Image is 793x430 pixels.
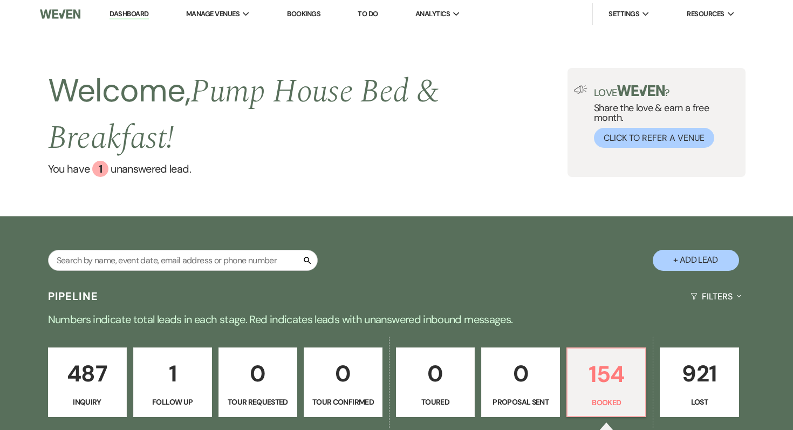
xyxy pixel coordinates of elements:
p: 487 [55,356,120,392]
span: Pump House Bed & Breakfast ! [48,67,440,163]
img: loud-speaker-illustration.svg [574,85,587,94]
a: You have 1 unanswered lead. [48,161,568,177]
a: 1Follow Up [133,347,212,418]
p: 0 [488,356,553,392]
input: Search by name, event date, email address or phone number [48,250,318,271]
a: 0Toured [396,347,475,418]
img: Weven Logo [40,3,80,25]
p: Love ? [594,85,739,98]
p: Follow Up [140,396,205,408]
p: 0 [225,356,290,392]
a: Bookings [287,9,320,18]
img: weven-logo-green.svg [617,85,665,96]
a: 487Inquiry [48,347,127,418]
button: + Add Lead [653,250,739,271]
a: 921Lost [660,347,739,418]
h3: Pipeline [48,289,99,304]
p: Lost [667,396,732,408]
span: Manage Venues [186,9,240,19]
h2: Welcome, [48,68,568,161]
p: Inquiry [55,396,120,408]
p: 1 [140,356,205,392]
a: Dashboard [110,9,148,19]
span: Settings [609,9,639,19]
button: Filters [686,282,745,311]
a: To Do [358,9,378,18]
p: Tour Requested [225,396,290,408]
div: Share the love & earn a free month. [587,85,739,148]
div: 1 [92,161,108,177]
p: Proposal Sent [488,396,553,408]
p: 0 [403,356,468,392]
p: Toured [403,396,468,408]
a: 154Booked [566,347,646,418]
p: 154 [574,356,639,392]
button: Click to Refer a Venue [594,128,714,148]
a: 0Tour Confirmed [304,347,382,418]
p: Tour Confirmed [311,396,375,408]
p: 0 [311,356,375,392]
p: Numbers indicate total leads in each stage. Red indicates leads with unanswered inbound messages. [8,311,785,328]
span: Analytics [415,9,450,19]
span: Resources [687,9,724,19]
a: 0Tour Requested [218,347,297,418]
p: 921 [667,356,732,392]
a: 0Proposal Sent [481,347,560,418]
p: Booked [574,397,639,408]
